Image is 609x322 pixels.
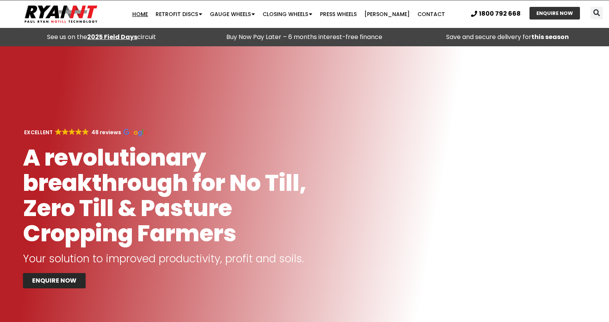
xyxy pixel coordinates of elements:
span: Your solution to improved productivity, profit and soils. [23,251,304,266]
a: EXCELLENT GoogleGoogleGoogleGoogleGoogle 48 reviews Google [23,128,147,136]
h1: A revolutionary breakthrough for No Till, Zero Till & Pasture Cropping Farmers [23,145,333,246]
a: Home [128,7,152,22]
a: [PERSON_NAME] [361,7,414,22]
nav: Menu [118,7,459,22]
a: 1800 792 668 [471,11,521,17]
span: 1800 792 668 [479,11,521,17]
img: Google [62,128,68,135]
a: Closing Wheels [259,7,316,22]
a: 2025 Field Days [87,33,137,41]
div: See us on the circuit [4,32,199,42]
div: Search [591,7,603,19]
strong: 48 reviews [91,128,121,136]
img: Google [82,128,89,135]
img: Google [75,128,82,135]
a: ENQUIRE NOW [23,273,86,288]
a: Press Wheels [316,7,361,22]
strong: EXCELLENT [24,128,53,136]
img: Google [123,129,147,137]
img: Google [55,128,62,135]
img: Google [69,128,75,135]
img: Ryan NT logo [23,2,99,26]
p: Save and secure delivery for [410,32,605,42]
strong: this season [531,33,569,41]
span: ENQUIRE NOW [32,278,76,284]
a: Retrofit Discs [152,7,206,22]
p: Buy Now Pay Later – 6 months interest-free finance [207,32,402,42]
a: Gauge Wheels [206,7,259,22]
span: ENQUIRE NOW [536,11,573,16]
a: Contact [414,7,449,22]
a: ENQUIRE NOW [529,7,580,20]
